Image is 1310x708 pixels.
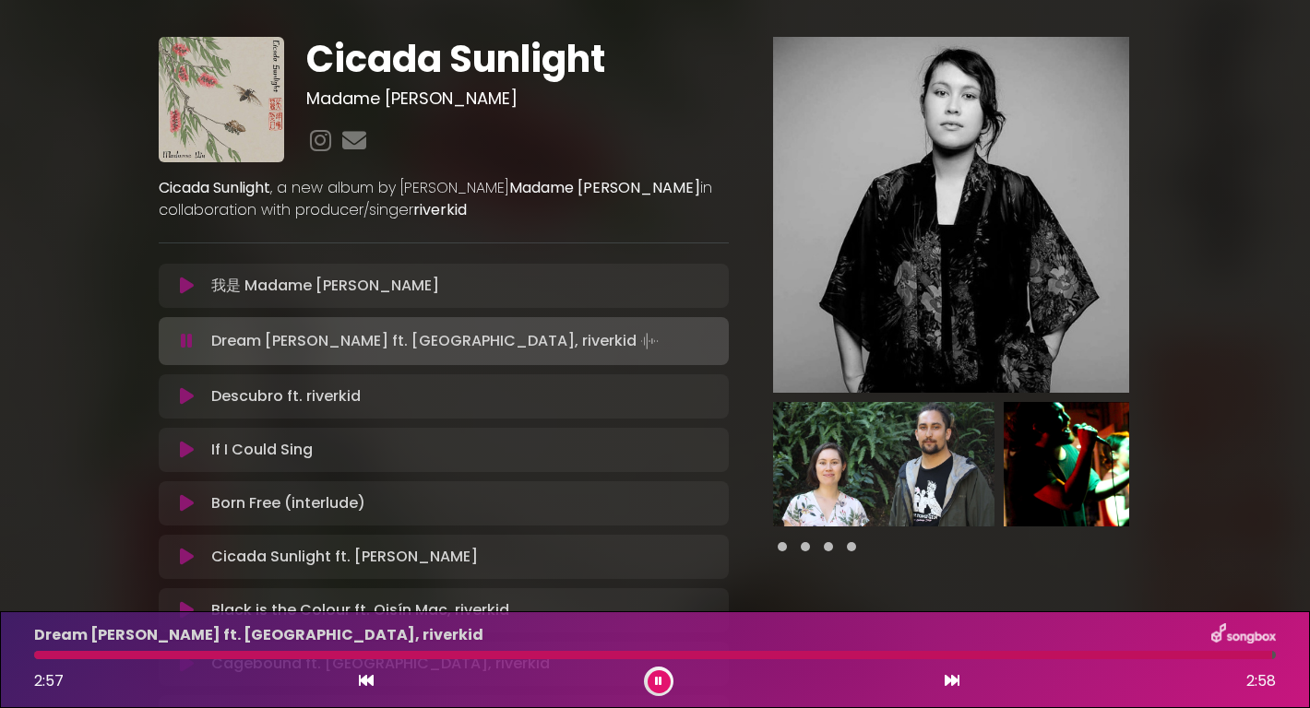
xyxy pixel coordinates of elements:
p: Born Free (interlude) [211,492,365,514]
strong: Cicada Sunlight [159,177,270,198]
img: songbox-logo-white.png [1211,623,1276,647]
p: Dream [PERSON_NAME] ft. [GEOGRAPHIC_DATA], riverkid [34,624,483,646]
h3: Madame [PERSON_NAME] [306,88,728,109]
img: waveform4.gif [637,328,662,354]
h1: Cicada Sunlight [306,37,728,81]
img: Mbky8pgXRSVEJkp6o0hy [1004,402,1225,526]
span: 2:58 [1246,670,1276,692]
p: , a new album by [PERSON_NAME] in collaboration with producer/singer [159,177,729,221]
img: Main Media [773,37,1129,393]
p: If I Could Sing [211,439,313,461]
span: 2:57 [34,670,64,691]
strong: Madame [PERSON_NAME] [509,177,700,198]
img: Be8BVgd9RS6cHZkkQ2HP [159,37,284,162]
p: Cicada Sunlight ft. [PERSON_NAME] [211,546,478,568]
img: fHkWggQfReG6ndIN5aFv [773,402,994,526]
strong: riverkid [413,199,467,220]
p: Dream [PERSON_NAME] ft. [GEOGRAPHIC_DATA], riverkid [211,328,662,354]
p: Black is the Colour ft. Oisín Mac, riverkid [211,599,509,621]
p: Descubro ft. riverkid [211,385,361,407]
p: 我是 Madame [PERSON_NAME] [211,275,439,297]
